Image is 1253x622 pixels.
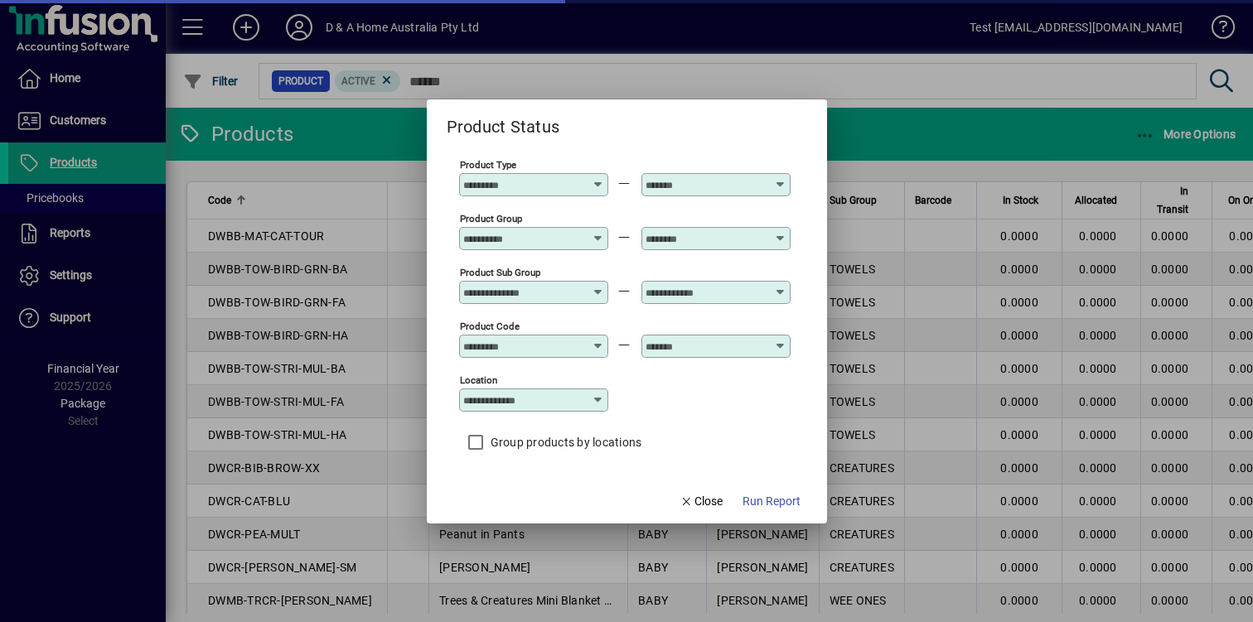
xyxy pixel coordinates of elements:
[736,487,807,517] button: Run Report
[743,493,801,510] span: Run Report
[460,266,540,277] mat-label: Product Sub Group
[460,374,497,385] mat-label: Location
[673,487,729,517] button: Close
[460,320,520,331] mat-label: Product Code
[460,212,522,224] mat-label: Product Group
[680,493,723,510] span: Close
[427,99,580,140] h2: Product Status
[487,434,642,451] label: Group products by locations
[460,158,516,170] mat-label: Product Type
